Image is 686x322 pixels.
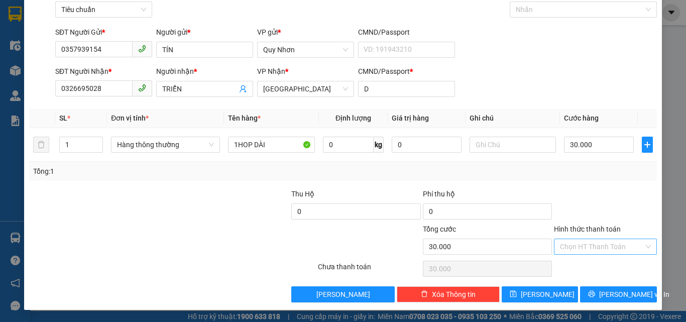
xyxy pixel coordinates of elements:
span: Xóa Thông tin [432,289,476,300]
span: Tổng cước [423,225,456,233]
span: save [510,290,517,298]
div: Người gửi [156,27,253,38]
div: Tổng: 1 [33,166,266,177]
span: printer [588,290,595,298]
button: deleteXóa Thông tin [397,286,500,302]
button: plus [642,137,653,153]
div: CMND/Passport [358,66,455,77]
span: [PERSON_NAME] [521,289,575,300]
input: 0 [392,137,461,153]
span: [PERSON_NAME] [316,289,370,300]
div: CMND/Passport [358,27,455,38]
span: Tên hàng [228,114,261,122]
input: Ghi Chú [470,137,556,153]
span: [PERSON_NAME] và In [599,289,669,300]
span: delete [421,290,428,298]
div: SĐT Người Nhận [55,66,152,77]
span: Định lượng [335,114,371,122]
button: save[PERSON_NAME] [502,286,579,302]
input: VD: Bàn, Ghế [228,137,315,153]
span: SL [59,114,67,122]
div: VP gửi [257,27,354,38]
label: Hình thức thanh toán [554,225,621,233]
th: Ghi chú [466,109,560,128]
button: delete [33,137,49,153]
button: printer[PERSON_NAME] và In [580,286,657,302]
div: Chưa thanh toán [317,261,422,279]
span: Hàng thông thường [117,137,214,152]
span: Quy Nhơn [263,42,348,57]
button: [PERSON_NAME] [291,286,394,302]
div: SĐT Người Gửi [55,27,152,38]
span: phone [138,84,146,92]
span: Cước hàng [564,114,599,122]
span: kg [374,137,384,153]
span: phone [138,45,146,53]
div: Phí thu hộ [423,188,552,203]
span: user-add [239,85,247,93]
span: Thu Hộ [291,190,314,198]
span: plus [642,141,653,149]
span: VP Nhận [257,67,285,75]
span: Tuy Hòa [263,81,348,96]
span: Tiêu chuẩn [61,2,146,17]
div: Người nhận [156,66,253,77]
span: Đơn vị tính [111,114,149,122]
span: Giá trị hàng [392,114,429,122]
